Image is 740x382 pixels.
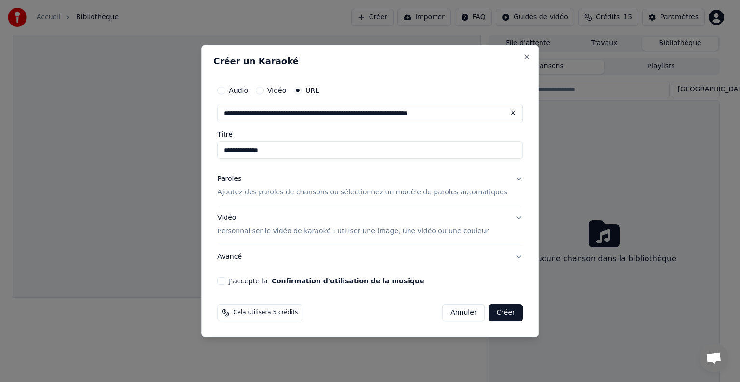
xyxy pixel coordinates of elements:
[267,87,286,94] label: Vidéo
[217,244,523,269] button: Avancé
[217,227,489,236] p: Personnaliser le vidéo de karaoké : utiliser une image, une vidéo ou une couleur
[217,213,489,236] div: Vidéo
[489,304,523,321] button: Créer
[229,278,424,284] label: J'accepte la
[272,278,424,284] button: J'accepte la
[217,174,241,184] div: Paroles
[305,87,319,94] label: URL
[217,131,523,138] label: Titre
[217,205,523,244] button: VidéoPersonnaliser le vidéo de karaoké : utiliser une image, une vidéo ou une couleur
[233,309,298,317] span: Cela utilisera 5 crédits
[217,188,507,197] p: Ajoutez des paroles de chansons ou sélectionnez un modèle de paroles automatiques
[229,87,248,94] label: Audio
[213,57,527,65] h2: Créer un Karaoké
[442,304,485,321] button: Annuler
[217,166,523,205] button: ParolesAjoutez des paroles de chansons ou sélectionnez un modèle de paroles automatiques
